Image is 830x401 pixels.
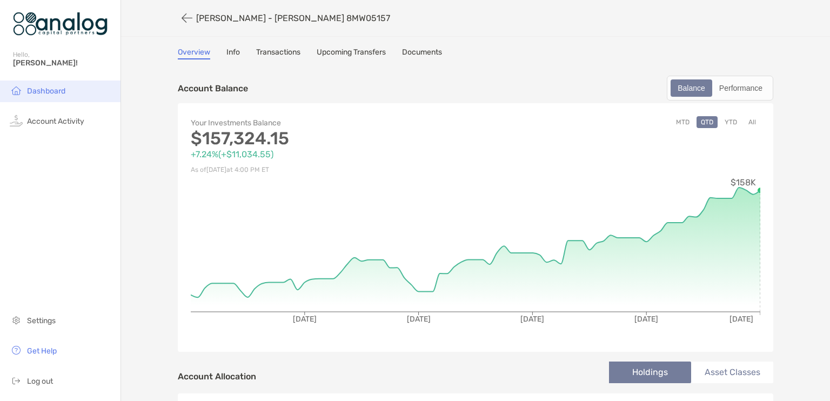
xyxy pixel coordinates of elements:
[10,313,23,326] img: settings icon
[402,48,442,59] a: Documents
[744,116,760,128] button: All
[672,116,694,128] button: MTD
[10,344,23,357] img: get-help icon
[191,132,476,145] p: $157,324.15
[196,13,390,23] p: [PERSON_NAME] - [PERSON_NAME] 8MW05157
[667,76,773,101] div: segmented control
[27,86,65,96] span: Dashboard
[226,48,240,59] a: Info
[27,346,57,356] span: Get Help
[13,58,114,68] span: [PERSON_NAME]!
[191,148,476,161] p: +7.24% ( +$11,034.55 )
[720,116,741,128] button: YTD
[178,48,210,59] a: Overview
[293,315,317,324] tspan: [DATE]
[10,114,23,127] img: activity icon
[731,177,756,188] tspan: $158K
[634,315,658,324] tspan: [DATE]
[729,315,753,324] tspan: [DATE]
[713,81,768,96] div: Performance
[27,377,53,386] span: Log out
[691,362,773,383] li: Asset Classes
[27,316,56,325] span: Settings
[10,84,23,97] img: household icon
[520,315,544,324] tspan: [DATE]
[672,81,711,96] div: Balance
[609,362,691,383] li: Holdings
[27,117,84,126] span: Account Activity
[13,4,108,43] img: Zoe Logo
[10,374,23,387] img: logout icon
[178,371,256,382] h4: Account Allocation
[178,82,248,95] p: Account Balance
[317,48,386,59] a: Upcoming Transfers
[697,116,718,128] button: QTD
[256,48,300,59] a: Transactions
[407,315,431,324] tspan: [DATE]
[191,163,476,177] p: As of [DATE] at 4:00 PM ET
[191,116,476,130] p: Your Investments Balance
